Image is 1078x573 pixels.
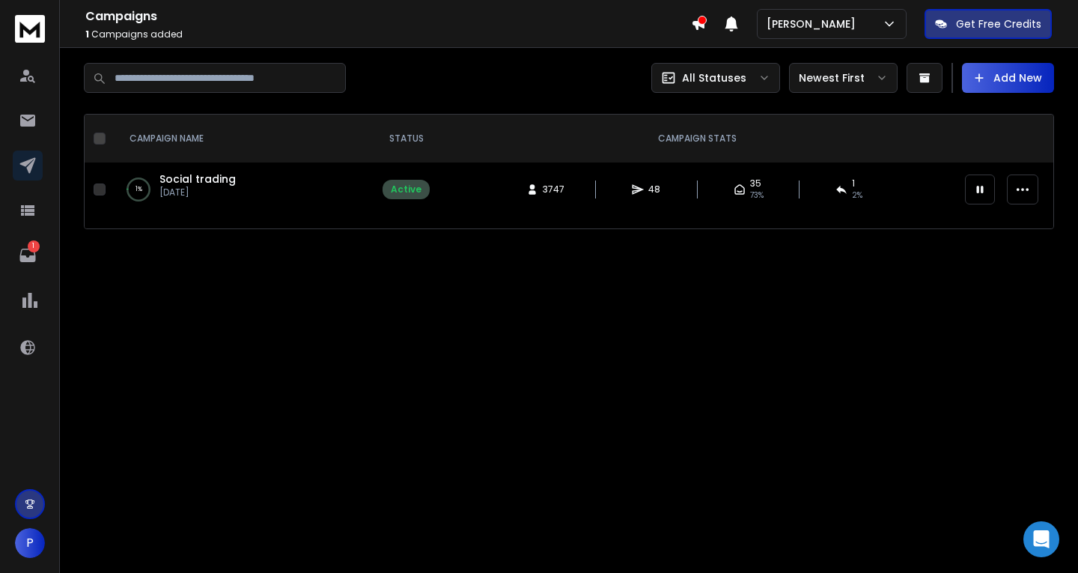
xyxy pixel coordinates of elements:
[789,63,898,93] button: Newest First
[391,184,421,195] div: Active
[85,28,89,40] span: 1
[135,182,142,197] p: 1 %
[962,63,1054,93] button: Add New
[15,528,45,558] button: P
[85,7,691,25] h1: Campaigns
[15,15,45,43] img: logo
[956,16,1041,31] p: Get Free Credits
[112,115,374,163] th: CAMPAIGN NAME
[682,70,746,85] p: All Statuses
[852,178,855,190] span: 1
[159,187,236,198] p: [DATE]
[925,9,1052,39] button: Get Free Credits
[13,240,43,270] a: 1
[543,184,564,195] span: 3747
[439,115,956,163] th: CAMPAIGN STATS
[28,240,40,252] p: 1
[750,190,764,201] span: 73 %
[648,184,663,195] span: 48
[1023,521,1059,557] div: Open Intercom Messenger
[85,28,691,40] p: Campaigns added
[750,178,761,190] span: 35
[159,172,236,187] a: Social trading
[852,190,862,201] span: 2 %
[374,115,439,163] th: STATUS
[112,163,374,216] td: 1%Social trading[DATE]
[767,16,862,31] p: [PERSON_NAME]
